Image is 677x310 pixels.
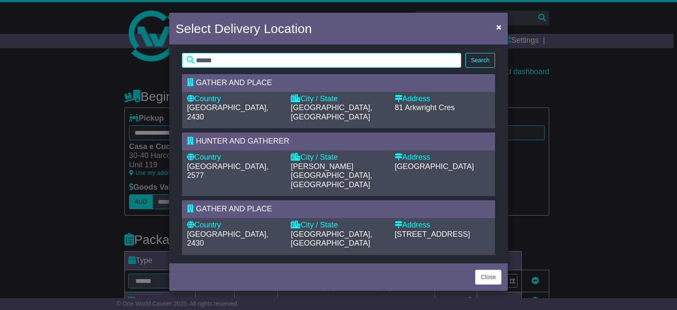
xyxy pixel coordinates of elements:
[187,94,282,104] div: Country
[196,205,272,213] span: GATHER AND PLACE
[187,162,268,180] span: [GEOGRAPHIC_DATA], 2577
[196,78,272,87] span: GATHER AND PLACE
[395,103,455,112] span: 81 Arkwright Cres
[176,19,312,38] h4: Select Delivery Location
[291,153,386,162] div: City / State
[395,221,490,230] div: Address
[291,103,372,121] span: [GEOGRAPHIC_DATA], [GEOGRAPHIC_DATA]
[291,94,386,104] div: City / State
[187,153,282,162] div: Country
[395,153,490,162] div: Address
[187,230,268,248] span: [GEOGRAPHIC_DATA], 2430
[395,94,490,104] div: Address
[291,221,386,230] div: City / State
[465,53,495,68] button: Search
[395,230,470,238] span: [STREET_ADDRESS]
[395,162,474,171] span: [GEOGRAPHIC_DATA]
[187,221,282,230] div: Country
[475,270,501,285] button: Close
[187,103,268,121] span: [GEOGRAPHIC_DATA], 2430
[291,230,372,248] span: [GEOGRAPHIC_DATA], [GEOGRAPHIC_DATA]
[291,162,372,189] span: [PERSON_NAME][GEOGRAPHIC_DATA], [GEOGRAPHIC_DATA]
[196,137,289,145] span: HUNTER AND GATHERER
[496,22,501,32] span: ×
[492,18,506,36] button: Close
